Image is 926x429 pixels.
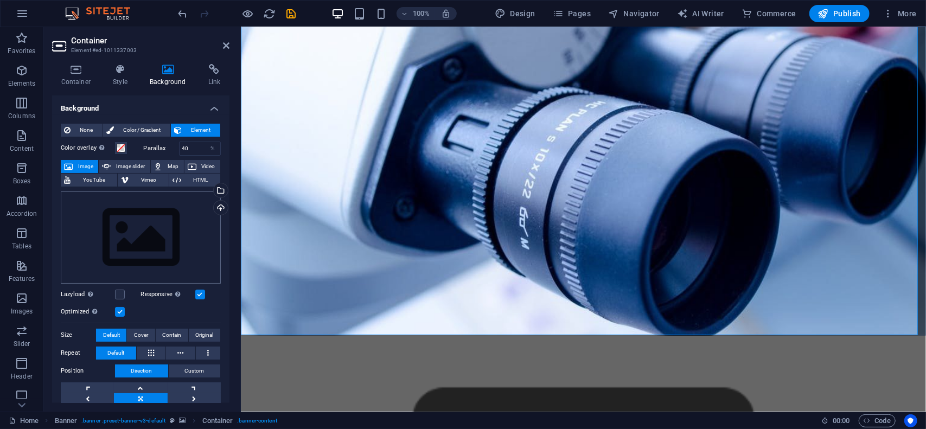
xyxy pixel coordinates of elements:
label: Position [61,364,115,377]
p: Accordion [7,209,37,218]
span: AI Writer [677,8,724,19]
button: Custom [169,364,220,377]
button: Direction [115,364,168,377]
label: Optimized [61,305,115,318]
h4: Style [104,64,141,87]
label: Responsive [141,288,195,301]
button: Video [184,160,220,173]
button: Publish [809,5,870,22]
span: Vimeo [132,174,165,187]
span: Publish [818,8,861,19]
div: % [205,142,220,155]
h4: Background [141,64,200,87]
h6: Session time [821,414,850,427]
nav: breadcrumb [55,414,277,427]
span: Commerce [742,8,796,19]
button: Image slider [99,160,150,173]
p: Columns [8,112,35,120]
label: Lazyload [61,288,115,301]
button: Design [490,5,540,22]
span: Element [185,124,217,137]
button: Default [96,329,126,342]
i: This element contains a background [179,418,186,424]
span: Cover [134,329,148,342]
button: Default [96,347,136,360]
span: Video [200,160,217,173]
span: : [840,417,842,425]
h4: Background [52,95,229,115]
button: AI Writer [673,5,729,22]
button: More [878,5,921,22]
i: Undo: Change background (Ctrl+Z) [177,8,189,20]
button: Pages [548,5,595,22]
button: reload [263,7,276,20]
h4: Link [199,64,229,87]
button: Cover [127,329,155,342]
span: Map [166,160,181,173]
span: Click to select. Double-click to edit [55,414,78,427]
a: Click to cancel selection. Double-click to open Pages [9,414,39,427]
button: Click here to leave preview mode and continue editing [241,7,254,20]
button: None [61,124,103,137]
span: Color / Gradient [117,124,167,137]
button: Map [151,160,184,173]
i: This element is a customizable preset [170,418,175,424]
button: Color / Gradient [103,124,170,137]
img: Editor Logo [62,7,144,20]
span: Default [107,347,124,360]
h3: Element #ed-1011337003 [71,46,208,55]
label: Size [61,329,96,342]
span: Navigator [608,8,660,19]
button: undo [176,7,189,20]
button: 100% [397,7,435,20]
p: Boxes [13,177,31,185]
h4: Container [52,64,104,87]
div: Design (Ctrl+Alt+Y) [490,5,540,22]
p: Favorites [8,47,35,55]
span: 00 00 [833,414,850,427]
div: Select files from the file manager, stock photos, or upload file(s) [61,191,221,284]
span: Click to select. Double-click to edit [203,414,233,427]
span: Image [76,160,95,173]
h6: 100% [413,7,430,20]
p: Images [11,307,33,316]
button: HTML [169,174,220,187]
span: None [74,124,99,137]
span: Original [195,329,213,342]
button: Commerce [737,5,801,22]
span: . banner .preset-banner-v3-default [81,414,165,427]
i: Save (Ctrl+S) [285,8,298,20]
span: Contain [162,329,181,342]
span: More [883,8,917,19]
label: Color overlay [61,142,115,155]
p: Header [11,372,33,381]
label: Repeat [61,347,96,360]
p: Content [10,144,34,153]
button: Vimeo [118,174,168,187]
button: Contain [156,329,188,342]
button: Original [189,329,220,342]
span: Default [103,329,120,342]
button: Code [859,414,896,427]
label: Parallax [144,145,179,151]
span: YouTube [74,174,114,187]
p: Slider [14,340,30,348]
button: Navigator [604,5,664,22]
p: Elements [8,79,36,88]
button: Usercentrics [904,414,917,427]
span: Custom [185,364,205,377]
button: Element [171,124,220,137]
p: Features [9,274,35,283]
i: On resize automatically adjust zoom level to fit chosen device. [441,9,451,18]
p: Tables [12,242,31,251]
button: save [285,7,298,20]
h2: Container [71,36,229,46]
span: Code [864,414,891,427]
button: YouTube [61,174,117,187]
span: HTML [184,174,217,187]
button: Image [61,160,98,173]
span: Design [495,8,535,19]
span: Pages [553,8,591,19]
span: Image slider [114,160,146,173]
span: Direction [131,364,152,377]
